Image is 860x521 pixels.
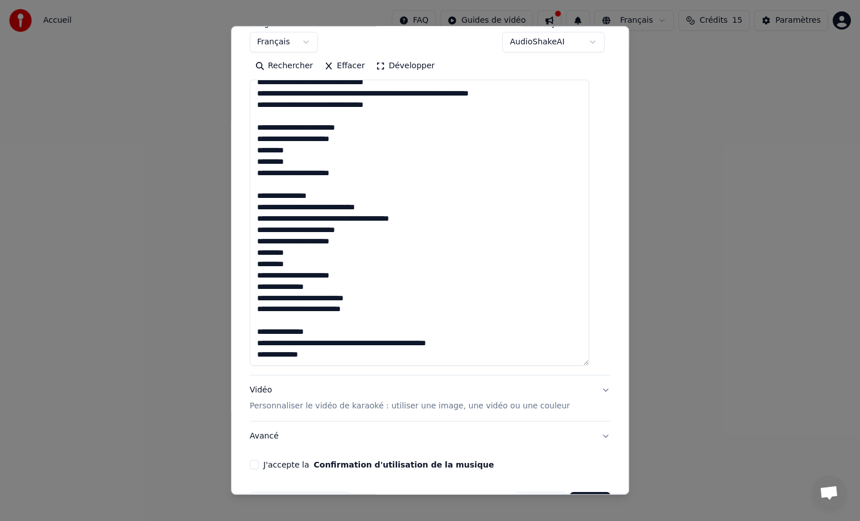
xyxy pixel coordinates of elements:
[503,19,610,27] label: Modèle de Synchronisation
[250,384,570,412] div: Vidéo
[371,57,441,75] button: Développer
[250,400,570,412] p: Personnaliser le vidéo de karaoké : utiliser une image, une vidéo ou une couleur
[250,57,319,75] button: Rechercher
[250,19,610,375] div: ParolesAjoutez des paroles de chansons ou sélectionnez un modèle de paroles automatiques
[263,461,494,469] label: J'accepte la
[314,461,494,469] button: J'accepte la
[570,492,610,512] button: Créer
[250,375,610,421] button: VidéoPersonnaliser le vidéo de karaoké : utiliser une image, une vidéo ou une couleur
[319,57,370,75] button: Effacer
[515,492,565,512] button: Annuler
[250,421,610,451] button: Avancé
[250,19,327,27] label: Langue des Paroles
